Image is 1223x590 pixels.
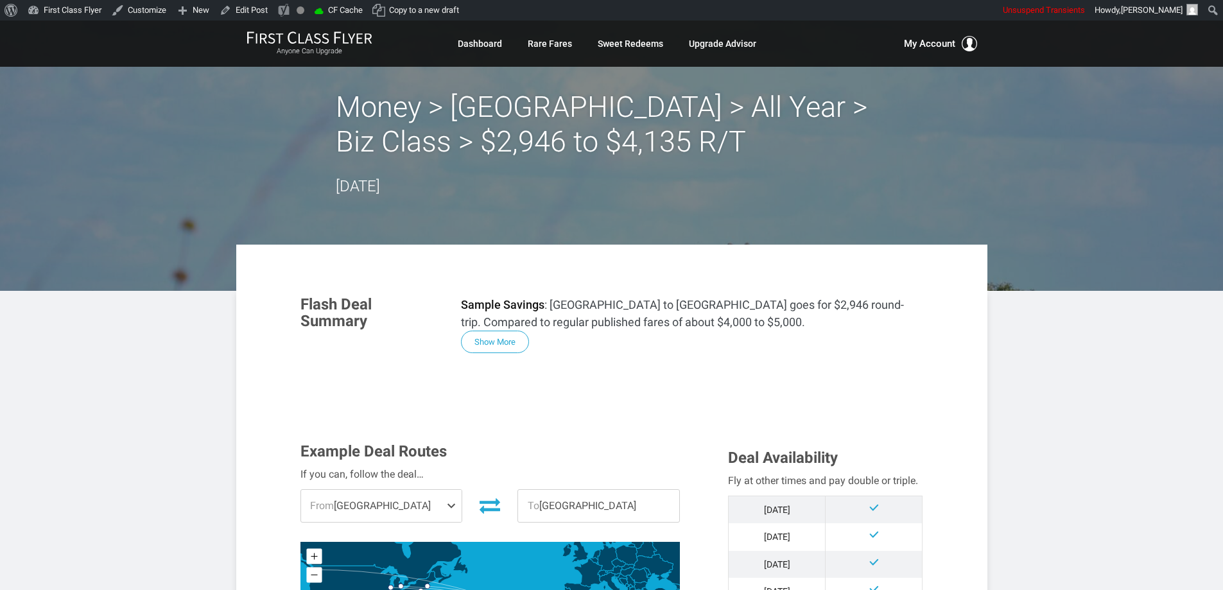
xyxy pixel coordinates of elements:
span: [GEOGRAPHIC_DATA] [518,490,679,522]
a: Upgrade Advisor [689,32,756,55]
a: Sweet Redeems [598,32,663,55]
span: From [310,499,334,512]
path: Slovakia [622,564,635,569]
time: [DATE] [336,177,380,195]
a: Rare Fares [528,32,572,55]
path: Hungary [620,567,634,576]
path: Slovenia [615,573,621,577]
path: Germany [598,544,618,571]
path: Ireland [562,544,571,557]
path: Montenegro [625,583,630,588]
button: My Account [904,36,977,51]
g: Chicago [388,585,399,590]
path: United Kingdom [568,530,588,562]
path: Kosovo [629,584,633,588]
path: Lithuania [631,539,643,548]
img: First Class Flyer [247,31,372,44]
path: Belgium [590,557,598,564]
path: Bulgaria [634,581,647,590]
td: [DATE] [729,523,826,550]
a: First Class FlyerAnyone Can Upgrade [247,31,372,56]
td: [DATE] [729,551,826,578]
h2: Money > [GEOGRAPHIC_DATA] > All Year > Biz Class > $2,946 to $4,135 R/T [336,90,888,159]
div: Fly at other times and pay double or triple. [728,473,923,489]
div: If you can, follow the deal… [300,466,681,483]
span: Example Deal Routes [300,442,447,460]
button: Invert Route Direction [472,491,508,519]
p: : [GEOGRAPHIC_DATA] to [GEOGRAPHIC_DATA] goes for $2,946 round-trip. Compared to regular publishe... [461,296,923,331]
span: Deal Availability [728,449,838,467]
h3: Flash Deal Summary [300,296,442,330]
g: Boston [425,584,436,589]
path: Bosnia and Herzegovina [620,578,628,586]
path: Austria [605,566,622,574]
a: Dashboard [458,32,502,55]
span: Unsuspend Transients [1003,5,1085,15]
strong: Sample Savings [461,298,544,311]
path: Ukraine [633,554,673,580]
path: Czech Republic [612,559,627,568]
td: [DATE] [729,496,826,523]
span: Feedback [85,9,140,21]
path: Luxembourg [597,562,598,564]
path: Romania [629,568,650,582]
path: Netherlands [592,550,600,559]
path: France [575,559,606,590]
path: Belarus [636,539,657,557]
span: To [528,499,539,512]
small: Anyone Can Upgrade [247,47,372,56]
path: Switzerland [598,569,607,576]
span: [GEOGRAPHIC_DATA] [301,490,462,522]
button: Show More [461,331,529,353]
path: Moldova [643,568,651,577]
span: [PERSON_NAME] [1121,5,1183,15]
path: Poland [616,544,638,566]
path: Serbia [626,575,635,587]
span: My Account [904,36,955,51]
